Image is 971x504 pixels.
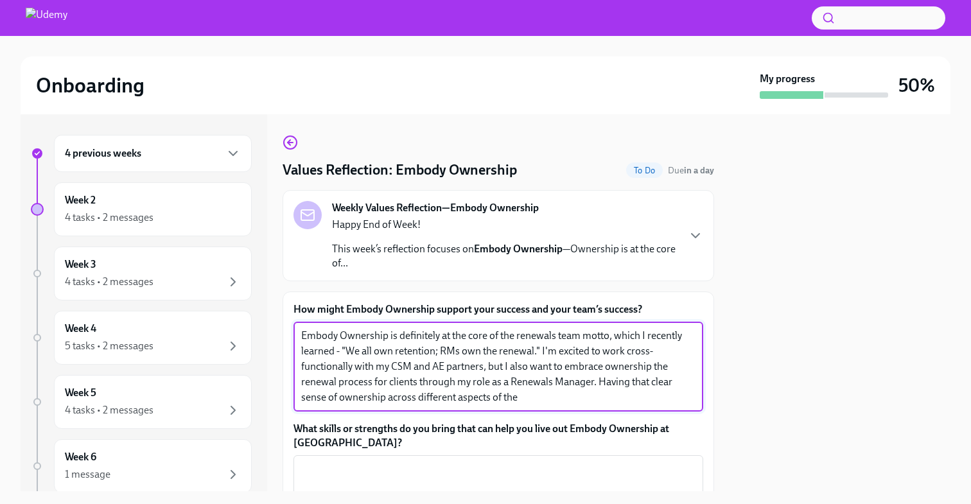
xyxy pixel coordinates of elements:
[65,211,153,225] div: 4 tasks • 2 messages
[332,242,678,270] p: This week’s reflection focuses on —Ownership is at the core of...
[65,193,96,207] h6: Week 2
[65,450,96,464] h6: Week 6
[668,165,714,176] span: Due
[65,403,153,417] div: 4 tasks • 2 messages
[65,146,141,161] h6: 4 previous weeks
[65,322,96,336] h6: Week 4
[283,161,517,180] h4: Values Reflection: Embody Ownership
[31,439,252,493] a: Week 61 message
[301,328,695,405] textarea: Embody Ownership is definitely at the core of the renewals team motto, which I recently learned -...
[31,247,252,300] a: Week 34 tasks • 2 messages
[898,74,935,97] h3: 50%
[31,375,252,429] a: Week 54 tasks • 2 messages
[36,73,144,98] h2: Onboarding
[293,302,703,317] label: How might Embody Ownership support your success and your team’s success?
[65,339,153,353] div: 5 tasks • 2 messages
[332,218,678,232] p: Happy End of Week!
[332,201,539,215] strong: Weekly Values Reflection—Embody Ownership
[65,275,153,289] div: 4 tasks • 2 messages
[65,257,96,272] h6: Week 3
[31,182,252,236] a: Week 24 tasks • 2 messages
[54,135,252,172] div: 4 previous weeks
[474,243,563,255] strong: Embody Ownership
[293,422,703,450] label: What skills or strengths do you bring that can help you live out Embody Ownership at [GEOGRAPHIC_...
[684,165,714,176] strong: in a day
[65,386,96,400] h6: Week 5
[760,72,815,86] strong: My progress
[26,8,67,28] img: Udemy
[668,164,714,177] span: August 24th, 2025 10:00
[65,467,110,482] div: 1 message
[31,311,252,365] a: Week 45 tasks • 2 messages
[626,166,663,175] span: To Do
